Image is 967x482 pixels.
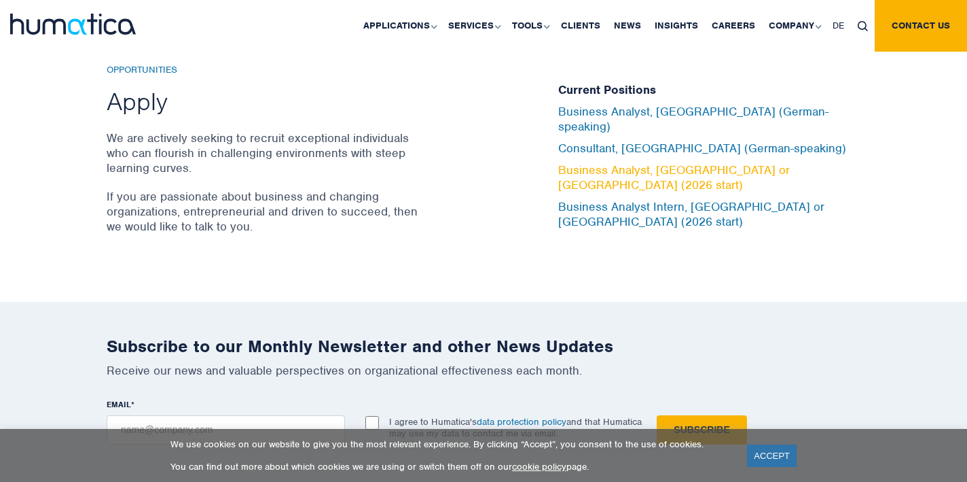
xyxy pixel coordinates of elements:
[558,83,860,98] h5: Current Positions
[107,65,422,76] h6: Opportunities
[107,399,131,410] span: EMAIL
[558,162,790,192] a: Business Analyst, [GEOGRAPHIC_DATA] or [GEOGRAPHIC_DATA] (2026 start)
[657,415,746,445] input: Subscribe
[170,461,730,472] p: You can find out more about which cookies we are using or switch them off on our page.
[833,20,844,31] span: DE
[107,415,345,445] input: name@company.com
[10,14,136,35] img: logo
[558,141,846,156] a: Consultant, [GEOGRAPHIC_DATA] (German-speaking)
[107,336,860,357] h2: Subscribe to our Monthly Newsletter and other News Updates
[365,416,379,430] input: I agree to Humatica'sdata protection policyand that Humatica may use my data to contact me via em...
[389,416,642,439] p: I agree to Humatica's and that Humatica may use my data to contact me via email.
[858,21,868,31] img: search_icon
[107,131,422,175] p: We are actively seeking to recruit exceptional individuals who can flourish in challenging enviro...
[107,86,422,117] h2: Apply
[512,461,566,472] a: cookie policy
[558,104,828,134] a: Business Analyst, [GEOGRAPHIC_DATA] (German-speaking)
[107,189,422,234] p: If you are passionate about business and changing organizations, entrepreneurial and driven to su...
[170,438,730,450] p: We use cookies on our website to give you the most relevant experience. By clicking “Accept”, you...
[107,363,860,378] p: Receive our news and valuable perspectives on organizational effectiveness each month.
[558,199,824,229] a: Business Analyst Intern, [GEOGRAPHIC_DATA] or [GEOGRAPHIC_DATA] (2026 start)
[747,445,797,467] a: ACCEPT
[477,416,566,428] a: data protection policy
